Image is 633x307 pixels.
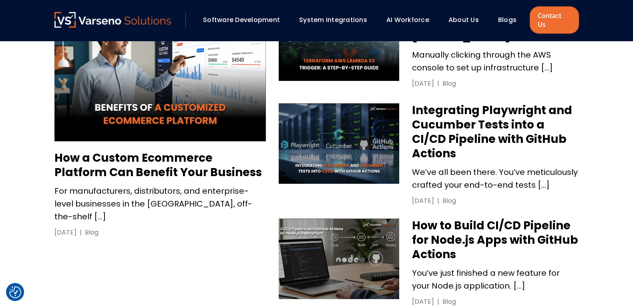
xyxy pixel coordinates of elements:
p: For manufacturers, distributors, and enterprise-level businesses in the [GEOGRAPHIC_DATA], off-th... [54,185,266,223]
div: Blog [442,196,456,206]
div: About Us [444,13,490,27]
div: | [434,79,442,88]
div: [DATE] [54,228,76,237]
div: Blog [442,79,456,88]
p: You’ve just finished a new feature for your Node.js application. […] [412,267,579,292]
div: [DATE] [412,297,434,307]
h3: How to Build CI/CD Pipeline for Node.js Apps with GitHub Actions [412,219,579,262]
h3: Integrating Playwright and Cucumber Tests into a CI/CD Pipeline with GitHub Actions [412,103,579,161]
a: Terraform AWS Lambda S3 Trigger: A Step-by-Step Guide Terraform AWS Lambda S3 Trigger: A Step-by-... [279,0,579,90]
a: About Us [448,15,479,24]
a: How a Custom Ecommerce Platform Can Benefit Your Business How a Custom Ecommerce Platform Can Ben... [54,0,266,237]
div: | [434,196,442,206]
div: [DATE] [412,79,434,88]
div: Blog [442,297,456,307]
img: Revisit consent button [9,286,21,298]
div: | [434,297,442,307]
p: Manually clicking through the AWS console to set up infrastructure […] [412,48,579,74]
h3: How a Custom Ecommerce Platform Can Benefit Your Business [54,151,266,180]
div: AI Workforce [382,13,440,27]
img: How to Build CI/CD Pipeline for Node.js Apps with GitHub Actions [279,219,400,299]
a: Software Development [203,15,280,24]
a: AI Workforce [386,15,429,24]
a: Contact Us [530,6,579,34]
a: Integrating Playwright and Cucumber Tests into a CI/CD Pipeline with GitHub Actions Integrating P... [279,103,579,206]
img: How a Custom Ecommerce Platform Can Benefit Your Business [54,0,266,141]
a: Blogs [498,15,516,24]
div: System Integrations [295,13,378,27]
h3: Terraform AWS Lambda S3 Trigger: A Step-by-[PERSON_NAME] [412,0,579,44]
div: Blog [85,228,98,237]
img: Integrating Playwright and Cucumber Tests into a CI/CD Pipeline with GitHub Actions [279,103,400,184]
div: | [76,228,85,237]
img: Varseno Solutions – Product Engineering & IT Services [54,12,171,28]
div: Software Development [199,13,291,27]
a: System Integrations [299,15,367,24]
div: [DATE] [412,196,434,206]
div: Blogs [494,13,528,27]
p: We’ve all been there. You’ve meticulously crafted your end-to-end tests […] [412,166,579,191]
button: Cookie Settings [9,286,21,298]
